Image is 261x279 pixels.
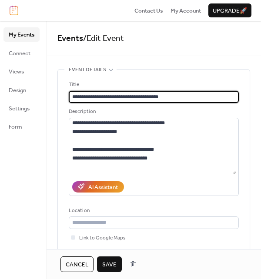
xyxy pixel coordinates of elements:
a: Design [3,83,40,97]
span: Settings [9,104,30,113]
a: Events [57,30,83,46]
div: Title [69,80,237,89]
a: My Events [3,27,40,41]
span: Views [9,67,24,76]
span: Connect [9,49,30,58]
a: Settings [3,101,40,115]
span: Upgrade 🚀 [213,7,247,15]
span: Cancel [66,260,88,269]
span: Link to Google Maps [79,234,126,242]
span: My Events [9,30,34,39]
span: Design [9,86,26,95]
a: My Account [171,6,201,15]
span: Event details [69,66,106,74]
span: / Edit Event [83,30,124,46]
a: Connect [3,46,40,60]
div: Location [69,206,237,215]
button: Save [97,256,122,272]
span: Form [9,123,22,131]
a: Contact Us [134,6,163,15]
span: My Account [171,7,201,15]
div: Description [69,107,237,116]
a: Form [3,120,40,133]
img: logo [10,6,18,15]
span: Save [102,260,117,269]
button: AI Assistant [72,181,124,193]
span: Contact Us [134,7,163,15]
button: Cancel [60,256,94,272]
button: Upgrade🚀 [208,3,251,17]
div: AI Assistant [88,183,118,192]
a: Views [3,64,40,78]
